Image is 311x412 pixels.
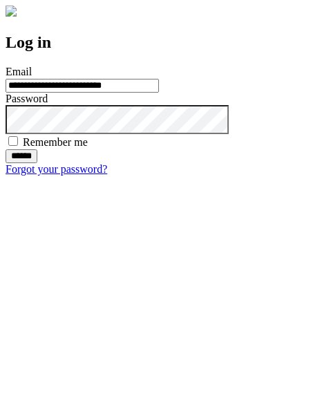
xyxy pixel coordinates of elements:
[6,66,32,77] label: Email
[6,163,107,175] a: Forgot your password?
[23,136,88,148] label: Remember me
[6,33,305,52] h2: Log in
[6,93,48,104] label: Password
[6,6,17,17] img: logo-4e3dc11c47720685a147b03b5a06dd966a58ff35d612b21f08c02c0306f2b779.png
